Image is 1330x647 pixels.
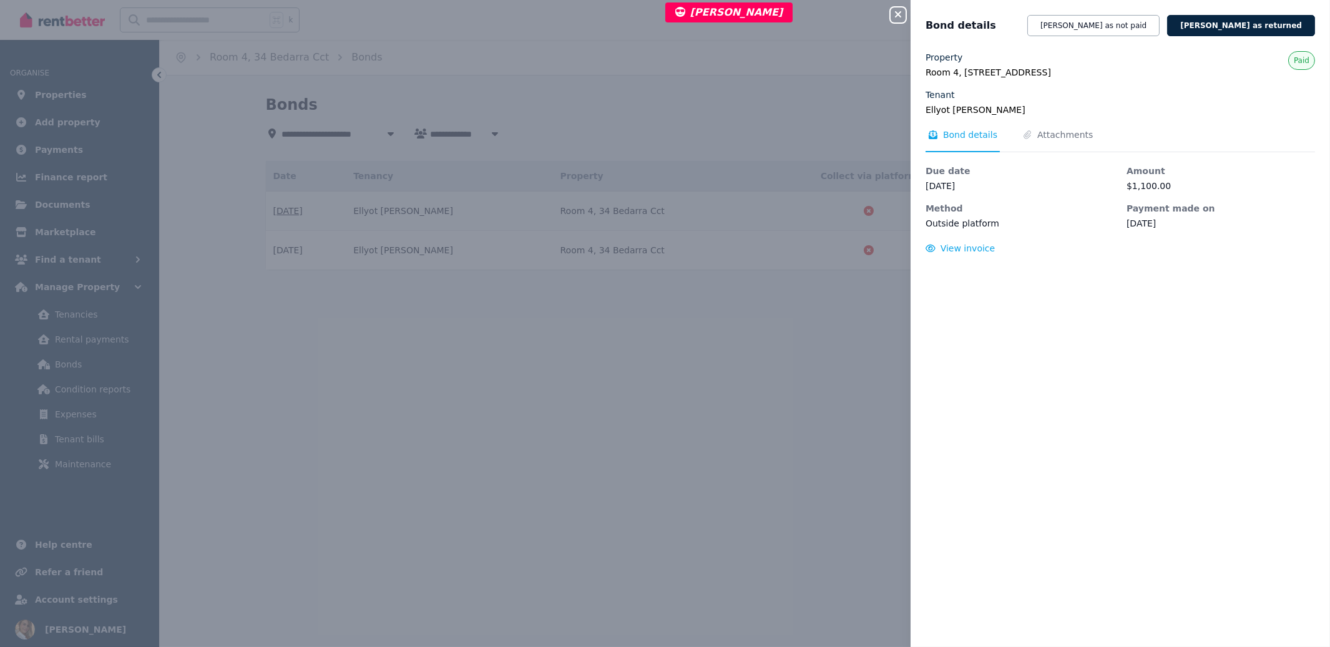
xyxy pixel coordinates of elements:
button: [PERSON_NAME] as returned [1167,15,1315,36]
span: Bond details [926,18,996,33]
dd: [DATE] [926,180,1114,192]
dd: $1,100.00 [1127,180,1315,192]
dt: Amount [1127,165,1315,177]
dt: Due date [926,165,1114,177]
dd: [DATE] [1127,217,1315,230]
button: View invoice [926,242,995,255]
dt: Method [926,202,1114,215]
span: Bond details [943,129,997,141]
label: Tenant [926,89,955,101]
legend: Room 4, [STREET_ADDRESS] [926,66,1315,79]
span: Attachments [1037,129,1093,141]
legend: Ellyot [PERSON_NAME] [926,104,1315,116]
label: Property [926,51,962,64]
dd: Outside platform [926,217,1114,230]
dt: Payment made on [1127,202,1315,215]
span: Paid [1294,56,1309,66]
span: View invoice [941,243,995,253]
nav: Tabs [926,129,1315,152]
button: [PERSON_NAME] as not paid [1027,15,1160,36]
